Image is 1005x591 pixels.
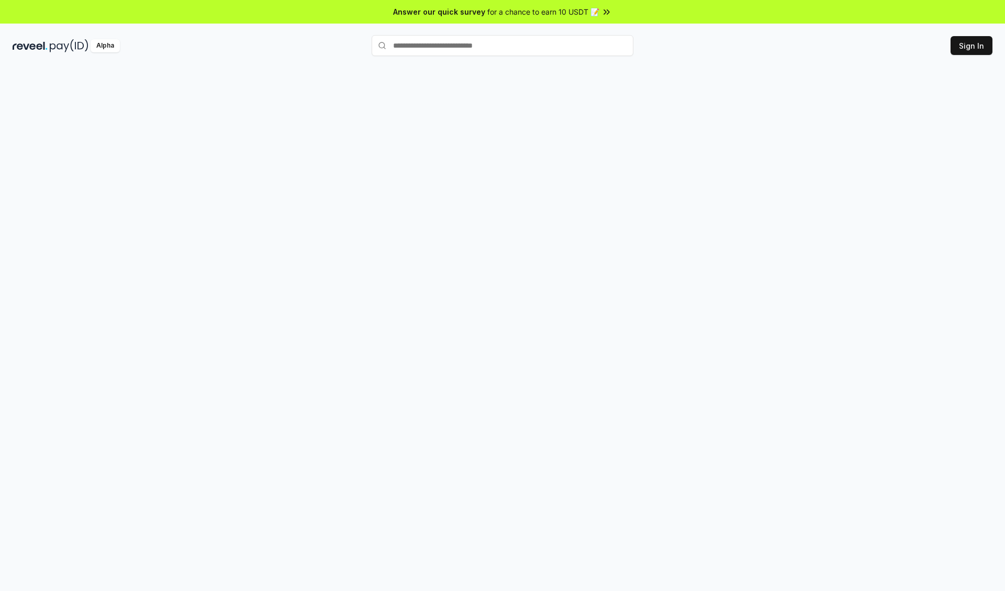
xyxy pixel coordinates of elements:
button: Sign In [951,36,992,55]
img: reveel_dark [13,39,48,52]
img: pay_id [50,39,88,52]
span: for a chance to earn 10 USDT 📝 [487,6,599,17]
div: Alpha [91,39,120,52]
span: Answer our quick survey [393,6,485,17]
